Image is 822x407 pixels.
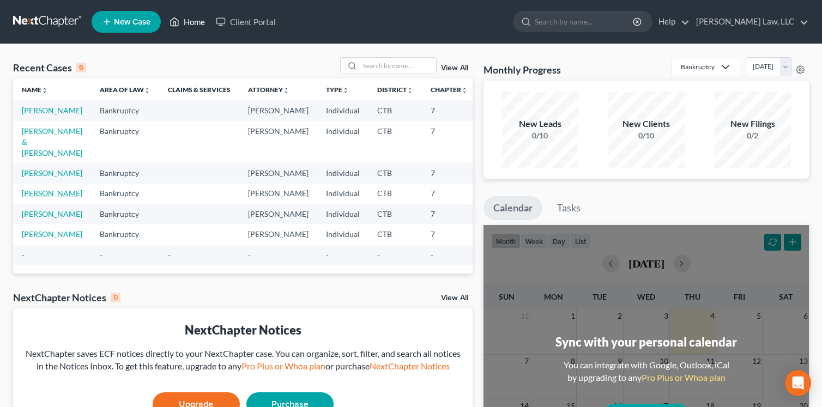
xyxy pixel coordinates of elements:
a: [PERSON_NAME] Law, LLC [691,12,808,32]
td: [PERSON_NAME] [239,204,317,224]
td: Individual [317,224,368,244]
div: Recent Cases [13,61,86,74]
span: New Case [114,18,150,26]
td: [PERSON_NAME] [239,184,317,204]
div: 6 [76,63,86,72]
td: 7 [422,121,476,163]
span: - [326,250,329,259]
td: [PERSON_NAME] [239,163,317,183]
td: Individual [317,100,368,120]
span: - [168,250,171,259]
th: Claims & Services [159,78,239,100]
a: [PERSON_NAME] & [PERSON_NAME] [22,126,82,157]
td: 7 [422,163,476,183]
span: - [100,250,102,259]
a: Home [164,12,210,32]
td: CTB [368,100,422,120]
td: Individual [317,204,368,224]
div: New Leads [502,118,578,130]
a: Tasks [547,196,590,220]
div: NextChapter Notices [22,321,464,338]
div: 0 [111,293,120,302]
td: 7 [422,224,476,244]
td: Individual [317,184,368,204]
a: Districtunfold_more [377,86,413,94]
a: Chapterunfold_more [431,86,468,94]
input: Search by name... [360,58,436,74]
div: New Clients [608,118,685,130]
a: Nameunfold_more [22,86,48,94]
a: Area of Lawunfold_more [100,86,150,94]
td: 7 [422,100,476,120]
a: Pro Plus or Whoa plan [241,361,325,371]
td: Bankruptcy [91,121,159,163]
div: You can integrate with Google, Outlook, iCal by upgrading to any [559,359,734,384]
a: Attorneyunfold_more [248,86,289,94]
td: 7 [422,204,476,224]
td: Bankruptcy [91,163,159,183]
div: NextChapter saves ECF notices directly to your NextChapter case. You can organize, sort, filter, ... [22,348,464,373]
i: unfold_more [144,87,150,94]
input: Search by name... [535,11,634,32]
i: unfold_more [342,87,349,94]
a: [PERSON_NAME] [22,106,82,115]
td: Bankruptcy [91,204,159,224]
a: [PERSON_NAME] [22,229,82,239]
a: Pro Plus or Whoa plan [642,372,726,382]
i: unfold_more [41,87,48,94]
td: [PERSON_NAME] [239,100,317,120]
div: 0/10 [502,130,578,141]
td: 7 [422,184,476,204]
h3: Monthly Progress [483,63,561,76]
td: Individual [317,163,368,183]
div: Sync with your personal calendar [555,333,737,350]
div: 0/10 [608,130,685,141]
div: NextChapter Notices [13,291,120,304]
a: NextChapter Notices [370,361,450,371]
i: unfold_more [461,87,468,94]
div: Bankruptcy [681,62,715,71]
span: - [22,250,25,259]
div: New Filings [715,118,791,130]
a: Calendar [483,196,542,220]
td: [PERSON_NAME] [239,121,317,163]
td: [PERSON_NAME] [239,224,317,244]
td: Bankruptcy [91,224,159,244]
a: View All [441,64,468,72]
a: View All [441,294,468,302]
td: CTB [368,163,422,183]
td: CTB [368,224,422,244]
a: [PERSON_NAME] [22,189,82,198]
a: [PERSON_NAME] [22,168,82,178]
td: CTB [368,184,422,204]
span: - [431,250,433,259]
i: unfold_more [407,87,413,94]
td: Bankruptcy [91,184,159,204]
span: - [377,250,380,259]
td: Bankruptcy [91,100,159,120]
a: Help [653,12,690,32]
div: Open Intercom Messenger [785,370,811,396]
a: [PERSON_NAME] [22,209,82,218]
span: - [248,250,251,259]
i: unfold_more [283,87,289,94]
div: 0/2 [715,130,791,141]
td: Individual [317,121,368,163]
a: Client Portal [210,12,281,32]
td: CTB [368,121,422,163]
a: Typeunfold_more [326,86,349,94]
td: CTB [368,204,422,224]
